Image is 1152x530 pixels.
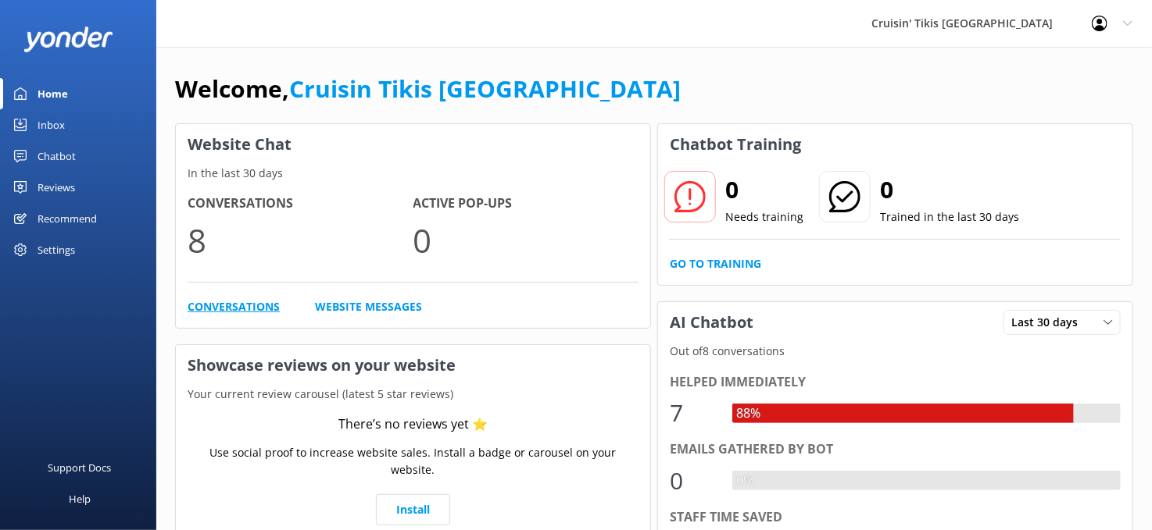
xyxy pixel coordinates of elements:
[38,203,97,234] div: Recommend
[69,483,91,514] div: Help
[670,439,1121,460] div: Emails gathered by bot
[176,386,650,403] p: Your current review carousel (latest 5 star reviews)
[188,444,639,479] p: Use social proof to increase website sales. Install a badge or carousel on your website.
[176,165,650,182] p: In the last 30 days
[413,214,639,266] p: 0
[658,343,1132,360] p: Out of 8 conversations
[38,172,75,203] div: Reviews
[289,73,681,105] a: Cruisin Tikis [GEOGRAPHIC_DATA]
[176,345,650,386] h3: Showcase reviews on your website
[670,372,1121,393] div: Helped immediately
[38,78,68,109] div: Home
[732,404,764,424] div: 88%
[732,471,757,491] div: 0%
[670,255,761,272] a: Go to Training
[175,70,681,108] h1: Welcome,
[725,208,803,226] p: Needs training
[658,124,813,165] h3: Chatbot Training
[188,194,413,214] h4: Conversations
[880,208,1019,226] p: Trained in the last 30 days
[725,171,803,208] h2: 0
[38,234,75,265] div: Settings
[188,214,413,266] p: 8
[38,141,76,172] div: Chatbot
[176,124,650,165] h3: Website Chat
[188,298,280,315] a: Conversations
[48,452,112,483] div: Support Docs
[315,298,422,315] a: Website Messages
[413,194,639,214] h4: Active Pop-ups
[658,302,765,343] h3: AI Chatbot
[23,27,113,52] img: yonder-white-logo.png
[880,171,1019,208] h2: 0
[38,109,65,141] div: Inbox
[670,507,1121,528] div: Staff time saved
[376,494,450,525] a: Install
[338,414,488,435] div: There’s no reviews yet ⭐
[670,462,717,500] div: 0
[1011,314,1087,331] span: Last 30 days
[670,394,717,432] div: 7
